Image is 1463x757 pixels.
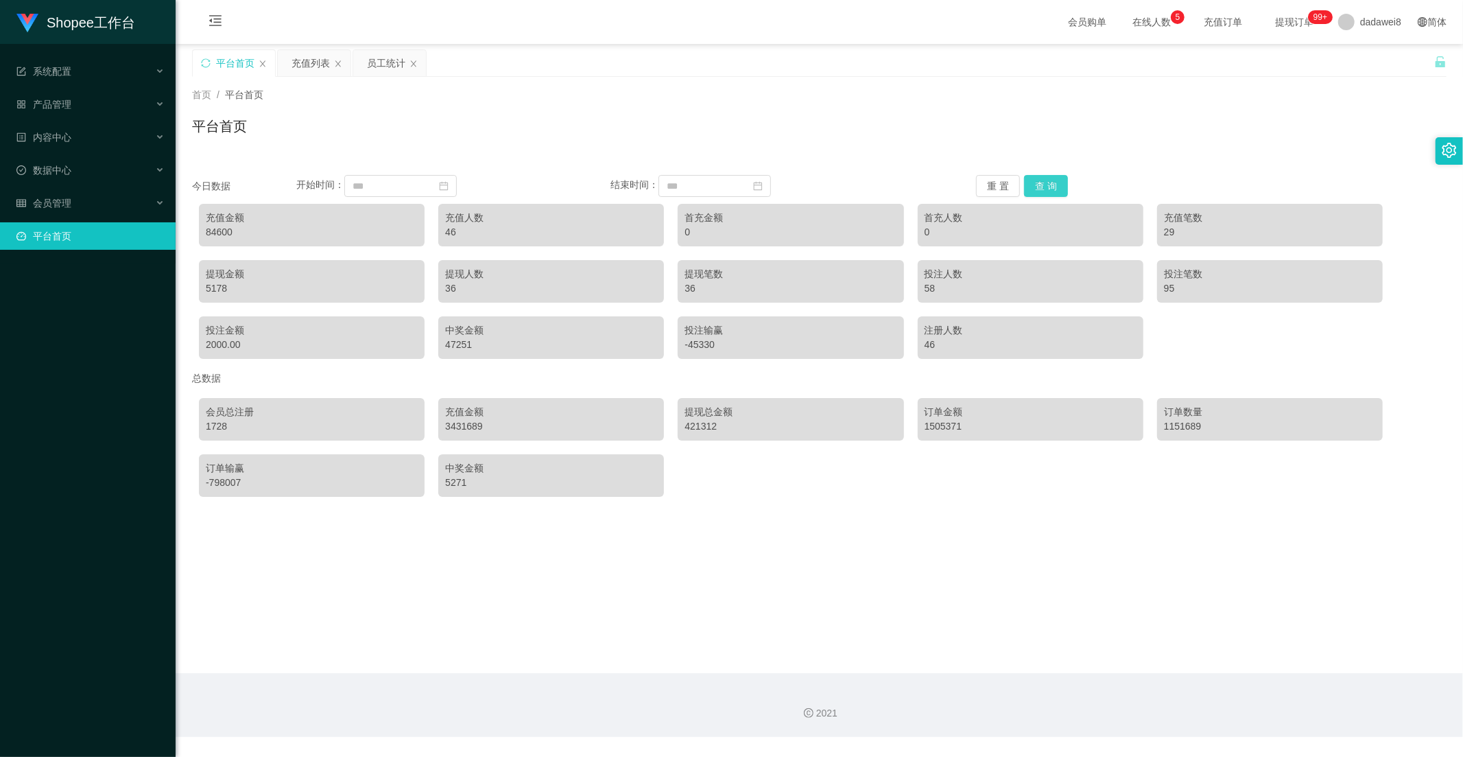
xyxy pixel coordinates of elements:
div: 投注金额 [206,323,418,338]
i: 图标: global [1418,17,1427,27]
div: 1505371 [925,419,1137,434]
div: 投注笔数 [1164,267,1376,281]
div: 提现笔数 [685,267,896,281]
i: 图标: close [259,60,267,68]
div: 注册人数 [925,323,1137,338]
div: 今日数据 [192,179,296,194]
a: Shopee工作台 [16,16,135,27]
div: 5271 [445,476,657,490]
i: 图标: profile [16,132,26,142]
i: 图标: calendar [753,181,763,191]
button: 查 询 [1024,175,1068,197]
div: 平台首页 [216,50,254,76]
p: 5 [1176,10,1180,24]
div: 提现总金额 [685,405,896,419]
span: 在线人数 [1126,17,1178,27]
div: 充值列表 [292,50,330,76]
div: 95 [1164,281,1376,296]
div: 中奖金额 [445,323,657,338]
i: 图标: menu-fold [192,1,239,45]
div: 订单数量 [1164,405,1376,419]
i: 图标: setting [1442,143,1457,158]
div: 投注输赢 [685,323,896,338]
i: 图标: copyright [804,708,813,718]
i: 图标: unlock [1434,56,1447,68]
span: 开始时间： [296,180,344,191]
div: 421312 [685,419,896,434]
div: 充值金额 [206,211,418,225]
span: 充值订单 [1197,17,1249,27]
div: 0 [925,225,1137,240]
div: 首充金额 [685,211,896,225]
div: 58 [925,281,1137,296]
i: 图标: calendar [439,181,449,191]
i: 图标: close [334,60,342,68]
div: 充值金额 [445,405,657,419]
div: 提现人数 [445,267,657,281]
span: 数据中心 [16,165,71,176]
div: 1151689 [1164,419,1376,434]
div: 84600 [206,225,418,240]
div: 1728 [206,419,418,434]
span: 平台首页 [225,89,263,100]
h1: 平台首页 [192,116,247,137]
div: 会员总注册 [206,405,418,419]
div: 中奖金额 [445,461,657,476]
div: 36 [445,281,657,296]
div: 29 [1164,225,1376,240]
a: 图标: dashboard平台首页 [16,222,165,250]
div: 首充人数 [925,211,1137,225]
div: 36 [685,281,896,296]
div: -45330 [685,338,896,352]
div: 充值笔数 [1164,211,1376,225]
div: -798007 [206,476,418,490]
div: 总数据 [192,366,1447,391]
img: logo.9652507e.png [16,14,38,33]
i: 图标: close [409,60,418,68]
div: 2021 [187,706,1452,721]
div: 2000.00 [206,338,418,352]
sup: 5 [1171,10,1185,24]
div: 提现金额 [206,267,418,281]
div: 5178 [206,281,418,296]
span: 提现订单 [1268,17,1320,27]
span: / [217,89,219,100]
span: 内容中心 [16,132,71,143]
span: 首页 [192,89,211,100]
div: 投注人数 [925,267,1137,281]
sup: 222 [1308,10,1333,24]
span: 结束时间： [610,180,658,191]
div: 46 [925,338,1137,352]
i: 图标: form [16,67,26,76]
div: 订单输赢 [206,461,418,476]
div: 3431689 [445,419,657,434]
div: 0 [685,225,896,240]
button: 重 置 [976,175,1020,197]
div: 46 [445,225,657,240]
div: 充值人数 [445,211,657,225]
span: 产品管理 [16,99,71,110]
span: 会员管理 [16,198,71,209]
h1: Shopee工作台 [47,1,135,45]
div: 订单金额 [925,405,1137,419]
div: 47251 [445,338,657,352]
i: 图标: check-circle-o [16,165,26,175]
div: 员工统计 [367,50,405,76]
i: 图标: appstore-o [16,100,26,109]
i: 图标: sync [201,58,211,68]
i: 图标: table [16,198,26,208]
span: 系统配置 [16,66,71,77]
